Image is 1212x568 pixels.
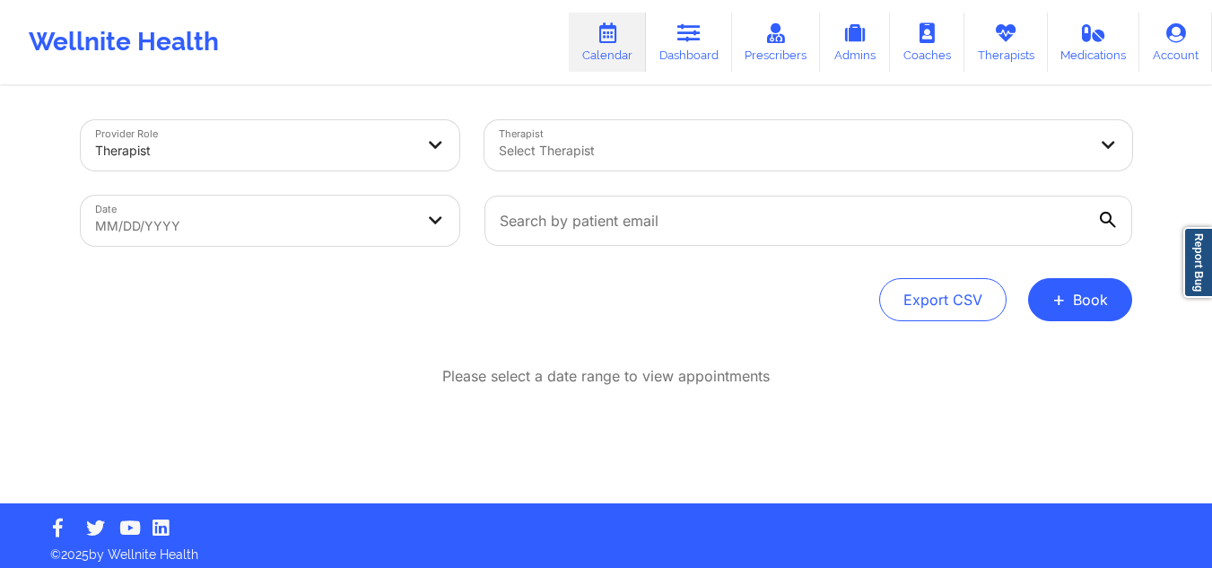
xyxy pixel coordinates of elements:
[1052,294,1066,304] span: +
[820,13,890,72] a: Admins
[890,13,964,72] a: Coaches
[1048,13,1140,72] a: Medications
[442,366,770,387] p: Please select a date range to view appointments
[1028,278,1132,321] button: +Book
[569,13,646,72] a: Calendar
[879,278,1007,321] button: Export CSV
[38,533,1174,564] p: © 2025 by Wellnite Health
[732,13,821,72] a: Prescribers
[484,196,1132,246] input: Search by patient email
[646,13,732,72] a: Dashboard
[1139,13,1212,72] a: Account
[964,13,1048,72] a: Therapists
[95,131,414,170] div: Therapist
[1183,227,1212,298] a: Report Bug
